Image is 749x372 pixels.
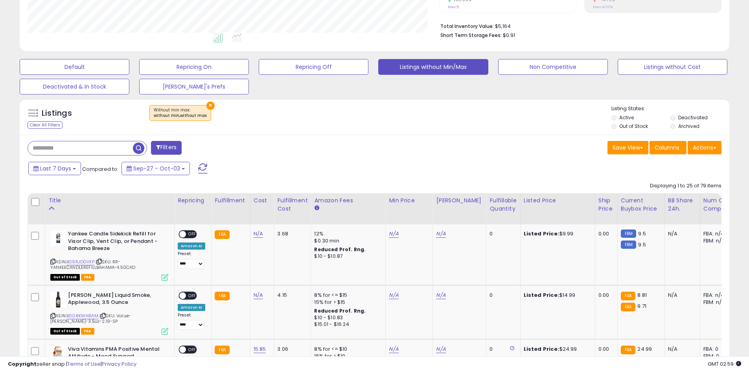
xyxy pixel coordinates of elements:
[314,299,379,306] div: 15% for > $15
[277,196,307,213] div: Fulfillment Cost
[598,292,611,299] div: 0.00
[621,346,635,354] small: FBA
[436,345,445,353] a: N/A
[703,237,729,244] div: FBM: n/a
[178,196,208,205] div: Repricing
[277,230,305,237] div: 3.68
[48,196,171,205] div: Title
[708,360,741,368] span: 2025-10-11 02:59 GMT
[389,230,398,238] a: N/A
[637,345,652,353] span: 24.99
[254,230,263,238] a: N/A
[637,302,646,310] span: 9.71
[593,5,613,9] small: Prev: 41.00%
[81,328,94,335] span: FBA
[703,230,729,237] div: FBA: n/a
[215,346,229,354] small: FBA
[498,59,608,75] button: Non Competitive
[67,360,101,368] a: Terms of Use
[655,144,679,152] span: Columns
[50,328,80,335] span: All listings that are currently out of stock and unavailable for purchase on Amazon
[621,292,635,300] small: FBA
[703,346,729,353] div: FBA: 0
[440,23,494,30] b: Total Inventory Value:
[668,196,697,213] div: BB Share 24h.
[503,31,515,39] span: $0.91
[151,141,182,155] button: Filters
[703,196,732,213] div: Num of Comp.
[607,141,648,154] button: Save View
[524,230,589,237] div: $9.99
[314,321,379,328] div: $15.01 - $16.24
[638,230,646,237] span: 9.5
[215,196,247,205] div: Fulfillment
[389,196,429,205] div: Min Price
[490,346,514,353] div: 0
[82,165,118,173] span: Compared to:
[619,123,648,130] label: Out of Stock
[703,292,729,299] div: FBA: n/a
[215,230,229,239] small: FBA
[621,303,635,311] small: FBA
[28,162,81,175] button: Last 7 Days
[42,108,72,119] h5: Listings
[66,313,98,319] a: B008KWA8AM
[668,292,694,299] div: N/A
[50,346,66,361] img: 41LDvriZV6L._SL40_.jpg
[66,259,94,265] a: B09RJDGVKP
[598,230,611,237] div: 0.00
[259,59,368,75] button: Repricing Off
[20,59,129,75] button: Default
[637,291,647,299] span: 8.81
[215,292,229,300] small: FBA
[40,165,71,172] span: Last 7 Days
[186,231,199,238] span: OFF
[598,196,614,213] div: Ship Price
[20,79,129,94] button: Deactivated & In Stock
[436,230,445,238] a: N/A
[389,345,398,353] a: N/A
[621,229,636,238] small: FBM
[186,346,199,353] span: OFF
[490,196,517,213] div: Fulfillable Quantity
[50,230,168,280] div: ASIN:
[650,182,721,190] div: Displaying 1 to 25 of 79 items
[50,274,80,281] span: All listings that are currently out of stock and unavailable for purchase on Amazon
[490,230,514,237] div: 0
[206,102,215,110] button: ×
[314,292,379,299] div: 8% for <= $15
[314,346,379,353] div: 8% for <= $10
[440,32,502,39] b: Short Term Storage Fees:
[440,21,716,30] li: $5,164
[133,165,180,172] span: Sep-27 - Oct-03
[121,162,190,175] button: Sep-27 - Oct-03
[314,253,379,260] div: $10 - $10.87
[436,291,445,299] a: N/A
[598,346,611,353] div: 0.00
[619,114,634,121] label: Active
[678,123,699,130] label: Archived
[490,292,514,299] div: 0
[688,141,721,154] button: Actions
[524,292,589,299] div: $14.99
[178,304,205,311] div: Amazon AI
[703,299,729,306] div: FBM: n/a
[50,313,131,324] span: | SKU: Value-[PERSON_NAME]-3.5oz-2.19-SP
[611,105,729,113] p: Listing States:
[254,196,271,205] div: Cost
[436,196,483,205] div: [PERSON_NAME]
[186,292,199,299] span: OFF
[618,59,727,75] button: Listings without Cost
[28,121,63,129] div: Clear All Filters
[50,292,168,334] div: ASIN:
[524,345,559,353] b: Listed Price:
[314,196,382,205] div: Amazon Fees
[277,346,305,353] div: 3.06
[277,292,305,299] div: 4.15
[50,259,135,270] span: | SKU: RR-YANKEECANDLEREFILLBAHAMA-4.50CAD
[621,241,636,249] small: FBM
[524,230,559,237] b: Listed Price:
[650,141,686,154] button: Columns
[314,205,319,212] small: Amazon Fees.
[8,360,37,368] strong: Copyright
